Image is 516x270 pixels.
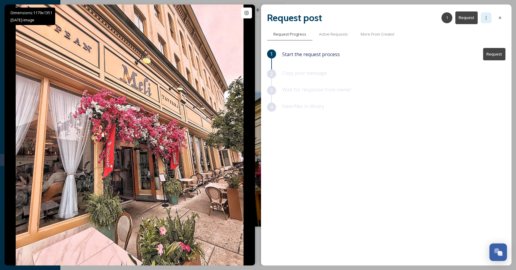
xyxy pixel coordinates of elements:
[455,11,478,24] button: Request
[361,31,395,37] span: More From Creator
[489,243,507,261] button: Open Chat
[270,50,273,58] span: 1
[11,17,34,23] span: [DATE] - Image
[270,70,273,78] span: 2
[319,31,348,37] span: Active Requests
[270,103,273,111] span: 4
[11,10,52,15] span: Dimensions: 1179 x 1351
[270,87,273,94] span: 3
[282,51,340,58] span: Start the request process
[282,70,327,76] span: Copy your message
[16,5,244,265] img: We’re ready for Father’s Day Weekend here at Meli! Check out our profile to see this week’s Featu...
[273,31,306,37] span: Request Progress
[483,48,505,60] button: Request
[282,103,324,110] span: View files in library
[267,11,322,25] h2: Request post
[282,86,351,93] span: Wait for response from owner
[446,15,448,21] span: 1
